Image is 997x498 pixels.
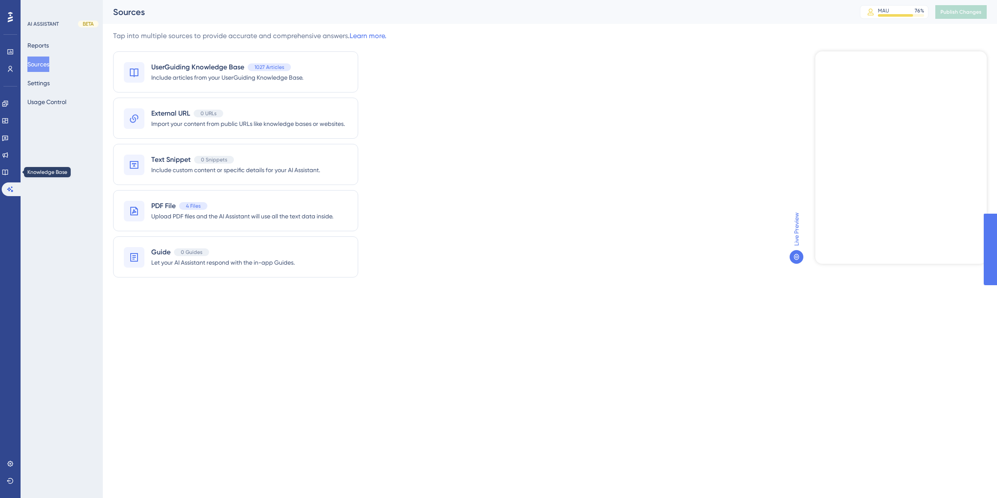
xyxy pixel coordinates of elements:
[78,21,99,27] div: BETA
[254,64,284,71] span: 1027 Articles
[350,32,386,40] a: Learn more.
[940,9,982,15] span: Publish Changes
[201,110,216,117] span: 0 URLs
[27,21,59,27] div: AI ASSISTANT
[151,155,191,165] span: Text Snippet
[27,94,66,110] button: Usage Control
[181,249,202,256] span: 0 Guides
[151,62,244,72] span: UserGuiding Knowledge Base
[151,247,171,257] span: Guide
[815,51,987,264] iframe: UserGuiding AI Assistant
[186,203,201,209] span: 4 Files
[113,31,386,41] div: Tap into multiple sources to provide accurate and comprehensive answers.
[27,38,49,53] button: Reports
[151,211,333,221] span: Upload PDF files and the AI Assistant will use all the text data inside.
[201,156,227,163] span: 0 Snippets
[27,57,49,72] button: Sources
[915,7,924,14] div: 76 %
[27,75,50,91] button: Settings
[151,72,303,83] span: Include articles from your UserGuiding Knowledge Base.
[878,7,889,14] div: MAU
[791,212,802,246] span: Live Preview
[151,257,295,268] span: Let your AI Assistant respond with the in-app Guides.
[113,6,838,18] div: Sources
[151,119,345,129] span: Import your content from public URLs like knowledge bases or websites.
[935,5,987,19] button: Publish Changes
[151,108,190,119] span: External URL
[151,201,176,211] span: PDF File
[961,464,987,490] iframe: UserGuiding AI Assistant Launcher
[151,165,320,175] span: Include custom content or specific details for your AI Assistant.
